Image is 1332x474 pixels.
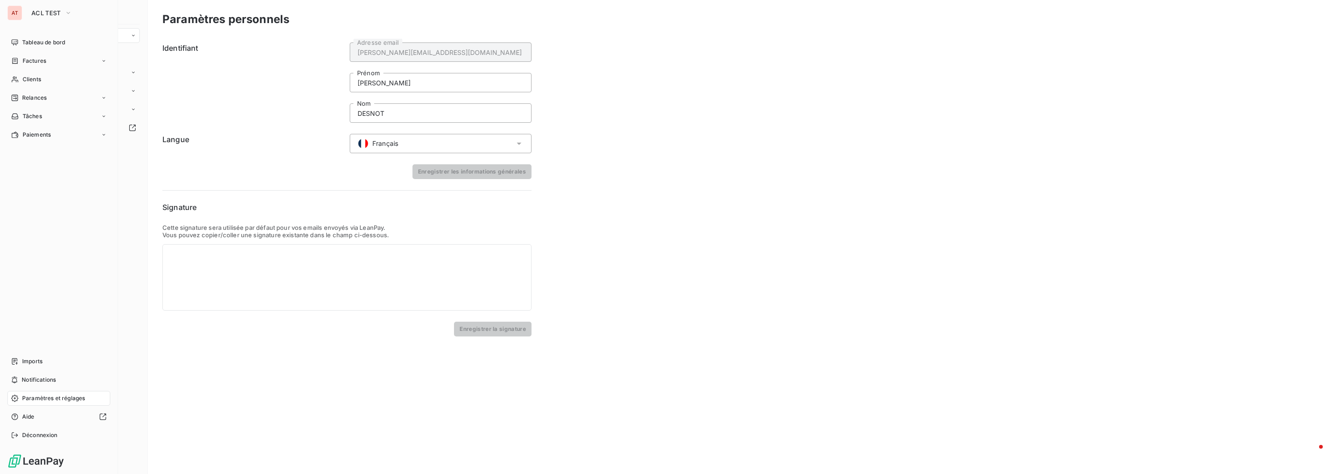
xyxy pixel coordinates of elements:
[162,224,532,231] p: Cette signature sera utilisée par défaut pour vos emails envoyés via LeanPay.
[7,6,22,20] div: AT
[162,42,344,123] h6: Identifiant
[22,38,65,47] span: Tableau de bord
[372,139,398,148] span: Français
[23,112,42,120] span: Tâches
[162,134,344,153] h6: Langue
[23,75,41,84] span: Clients
[162,202,532,213] h6: Signature
[22,376,56,384] span: Notifications
[454,322,532,336] button: Enregistrer la signature
[22,357,42,366] span: Imports
[22,94,47,102] span: Relances
[7,454,65,468] img: Logo LeanPay
[350,42,532,62] input: placeholder
[1301,443,1323,465] iframe: Intercom live chat
[162,231,532,239] p: Vous pouvez copier/coller une signature existante dans le champ ci-dessous.
[22,431,58,439] span: Déconnexion
[350,73,532,92] input: placeholder
[31,9,61,17] span: ACL TEST
[7,409,110,424] a: Aide
[162,11,289,28] h3: Paramètres personnels
[22,394,85,402] span: Paramètres et réglages
[22,413,35,421] span: Aide
[350,103,532,123] input: placeholder
[23,57,46,65] span: Factures
[412,164,532,179] button: Enregistrer les informations générales
[23,131,51,139] span: Paiements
